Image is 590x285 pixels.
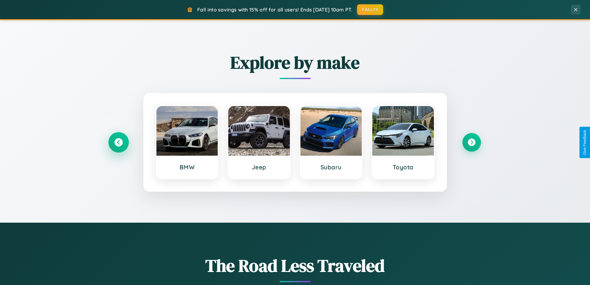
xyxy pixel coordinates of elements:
[378,163,428,171] h3: Toyota
[583,130,587,155] div: Give Feedback
[234,163,284,171] h3: Jeep
[357,4,383,15] button: FALL15
[307,163,356,171] h3: Subaru
[197,7,352,13] span: Fall into savings with 15% off for all users! Ends [DATE] 10am PT.
[163,163,212,171] h3: BMW
[109,254,481,278] h1: The Road Less Traveled
[109,51,481,74] h2: Explore by make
